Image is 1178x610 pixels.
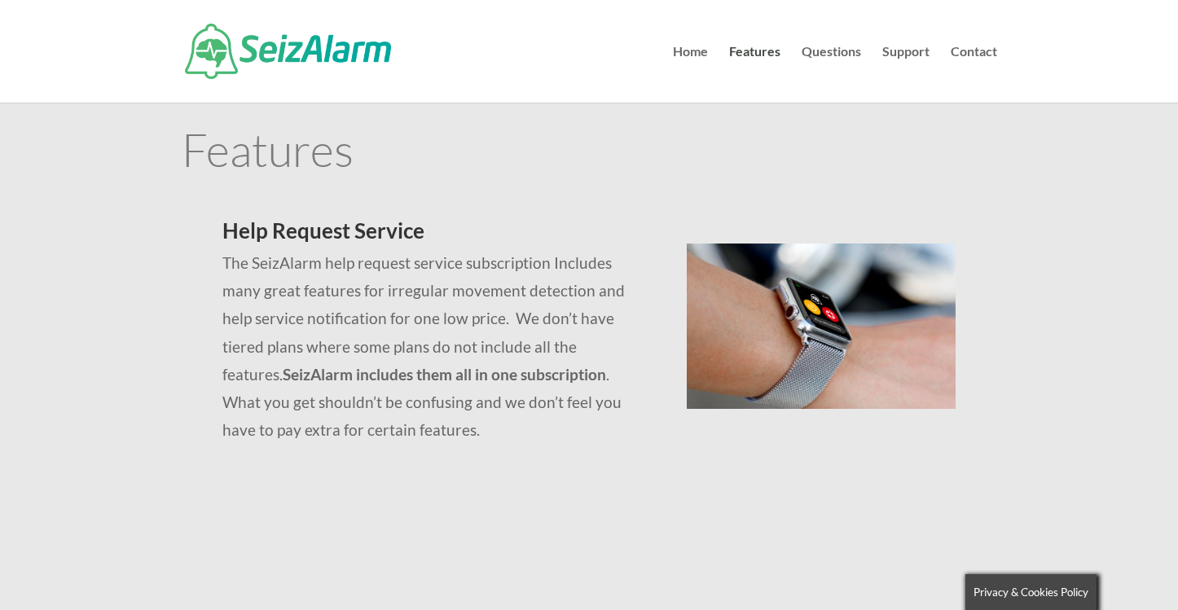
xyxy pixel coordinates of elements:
[687,244,956,409] img: seizalarm-on-wrist
[882,46,930,103] a: Support
[222,249,647,444] p: The SeizAlarm help request service subscription Includes many great features for irregular moveme...
[729,46,780,103] a: Features
[185,24,391,79] img: SeizAlarm
[182,126,997,180] h1: Features
[951,46,997,103] a: Contact
[974,586,1088,599] span: Privacy & Cookies Policy
[222,220,647,249] h2: Help Request Service
[673,46,708,103] a: Home
[283,365,606,384] strong: SeizAlarm includes them all in one subscription
[1033,546,1160,592] iframe: Help widget launcher
[802,46,861,103] a: Questions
